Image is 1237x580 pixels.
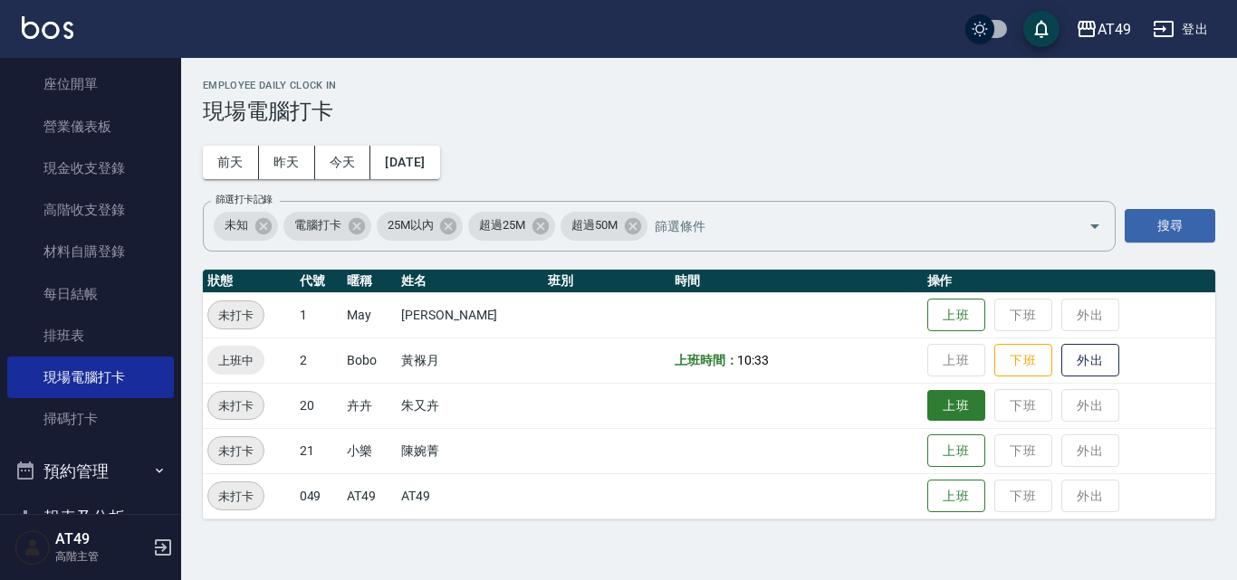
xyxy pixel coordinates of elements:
[397,292,543,338] td: [PERSON_NAME]
[315,146,371,179] button: 今天
[295,270,343,293] th: 代號
[397,428,543,473] td: 陳婉菁
[927,390,985,422] button: 上班
[397,383,543,428] td: 朱又卉
[203,270,295,293] th: 狀態
[543,270,669,293] th: 班別
[927,299,985,332] button: 上班
[7,448,174,495] button: 預約管理
[208,306,264,325] span: 未打卡
[1146,13,1215,46] button: 登出
[295,473,343,518] td: 049
[561,216,628,234] span: 超過50M
[342,270,397,293] th: 暱稱
[342,428,397,473] td: 小樂
[994,344,1052,377] button: 下班
[923,270,1215,293] th: 操作
[675,353,738,367] b: 上班時間：
[203,80,1215,91] h2: Employee Daily Clock In
[208,396,264,415] span: 未打卡
[216,193,273,206] label: 篩選打卡記錄
[295,428,343,473] td: 21
[342,383,397,428] td: 卉卉
[214,216,259,234] span: 未知
[14,529,51,566] img: Person
[1061,344,1119,377] button: 外出
[650,210,1057,242] input: 篩選條件
[1098,18,1131,41] div: AT49
[295,338,343,383] td: 2
[203,146,259,179] button: 前天
[55,548,148,565] p: 高階主管
[468,216,536,234] span: 超過25M
[295,383,343,428] td: 20
[561,212,647,241] div: 超過50M
[1069,11,1138,48] button: AT49
[927,434,985,468] button: 上班
[7,231,174,272] a: 材料自購登錄
[377,212,464,241] div: 25M以內
[370,146,439,179] button: [DATE]
[283,216,352,234] span: 電腦打卡
[397,270,543,293] th: 姓名
[342,338,397,383] td: Bobo
[468,212,555,241] div: 超過25M
[342,292,397,338] td: May
[7,189,174,231] a: 高階收支登錄
[259,146,315,179] button: 昨天
[207,351,264,370] span: 上班中
[7,63,174,105] a: 座位開單
[377,216,445,234] span: 25M以內
[7,273,174,315] a: 每日結帳
[397,338,543,383] td: 黃褓月
[208,442,264,461] span: 未打卡
[7,106,174,147] a: 營業儀表板
[7,398,174,440] a: 掃碼打卡
[295,292,343,338] td: 1
[7,494,174,541] button: 報表及分析
[927,480,985,513] button: 上班
[342,473,397,518] td: AT49
[1080,212,1109,241] button: Open
[55,530,148,548] h5: AT49
[1023,11,1060,47] button: save
[214,212,278,241] div: 未知
[1125,209,1215,242] button: 搜尋
[7,357,174,398] a: 現場電腦打卡
[283,212,371,241] div: 電腦打卡
[208,487,264,506] span: 未打卡
[7,147,174,189] a: 現金收支登錄
[22,16,73,39] img: Logo
[737,353,769,367] span: 10:33
[397,473,543,518] td: AT49
[670,270,923,293] th: 時間
[7,315,174,357] a: 排班表
[203,99,1215,124] h3: 現場電腦打卡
